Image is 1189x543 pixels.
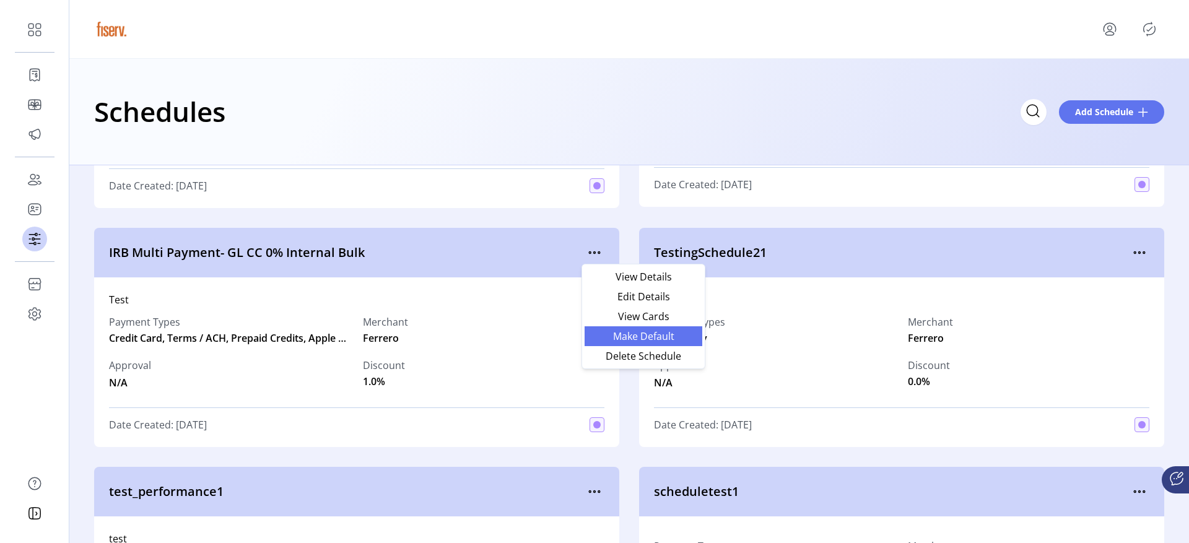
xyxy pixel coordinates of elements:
span: Date Created: [DATE] [109,178,207,193]
span: Date Created: [DATE] [654,177,752,192]
li: Delete Schedule [585,346,702,366]
li: Make Default [585,326,702,346]
span: View Cards [592,311,695,321]
span: Add Schedule [1075,105,1133,118]
span: scheduletest1 [654,482,1130,501]
button: menu [585,482,604,502]
button: menu [1130,482,1149,502]
button: menu [1085,14,1139,44]
span: N/A [654,373,696,390]
span: View Details [592,272,695,282]
span: 0.0% [908,374,930,389]
span: TestingSchedule21 [654,243,1130,262]
label: Payment Types [109,315,351,329]
label: Merchant [363,315,408,329]
img: logo [94,12,129,46]
span: test_performance1 [109,482,585,501]
span: Date Created: [DATE] [109,417,207,432]
button: menu [1130,243,1149,263]
li: View Details [585,267,702,287]
div: t3est [654,292,1149,307]
li: Edit Details [585,287,702,306]
span: Date Created: [DATE] [654,417,752,432]
input: Search [1021,99,1047,125]
h1: Schedules [94,90,225,133]
button: Publisher Panel [1139,19,1159,39]
span: Credit Card, Terms / ACH, Prepaid Credits, Apple Pay, Google Pay [109,331,351,345]
label: Discount [363,358,405,373]
span: Approval [109,358,151,373]
button: Add Schedule [1059,100,1164,124]
span: N/A [109,373,151,390]
span: IRB Multi Payment- GL CC 0% Internal Bulk [109,243,585,262]
span: Edit Details [592,292,695,302]
span: 1.0% [363,374,385,389]
div: Test [109,292,604,307]
span: Delete Schedule [592,351,695,361]
label: Discount [908,358,950,373]
button: menu [585,243,604,263]
span: Ferrero [363,331,399,345]
span: Ferrero [908,331,944,345]
span: Make Default [592,331,695,341]
li: View Cards [585,306,702,326]
label: Merchant [908,315,953,329]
